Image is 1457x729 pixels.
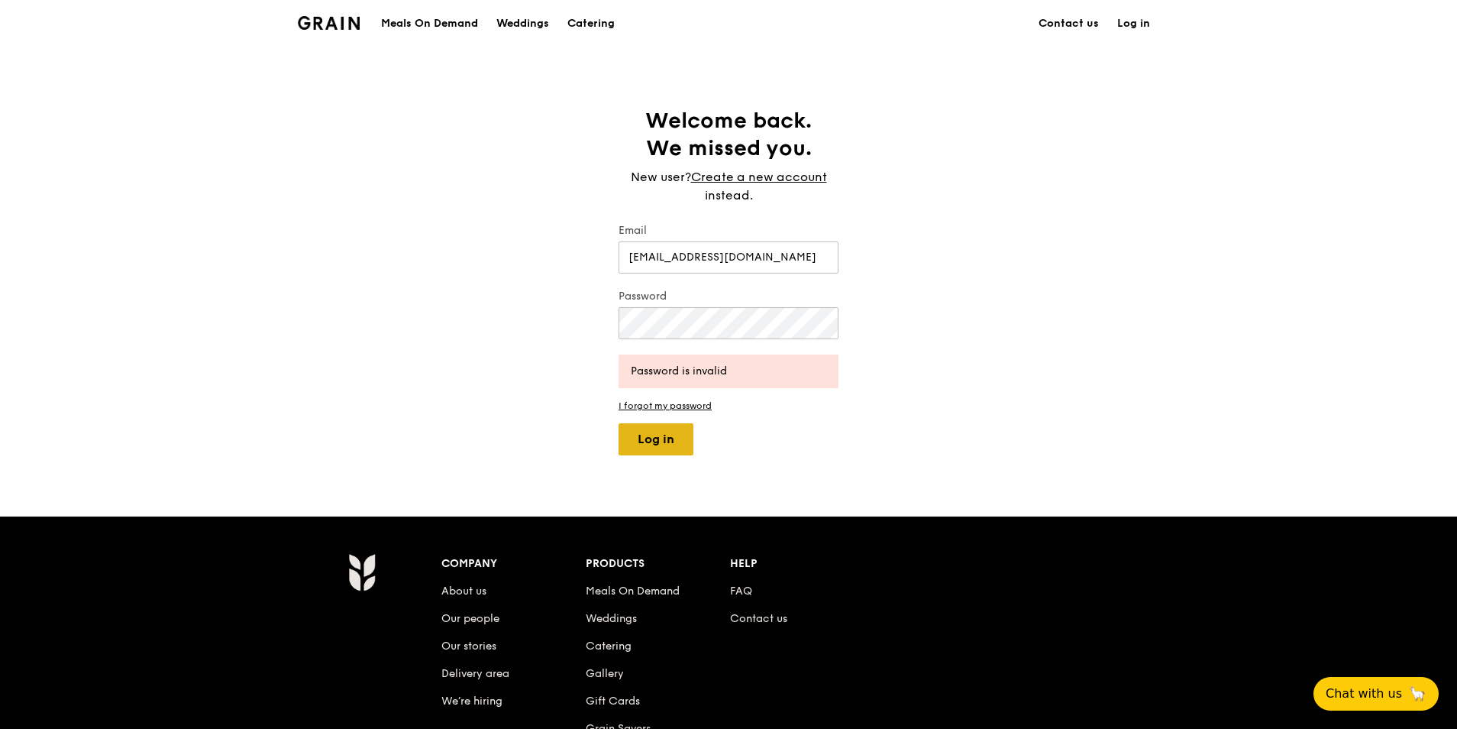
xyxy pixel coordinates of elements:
a: Catering [586,640,632,653]
a: I forgot my password [619,400,838,411]
div: Meals On Demand [381,1,478,47]
button: Log in [619,423,693,455]
a: FAQ [730,585,752,598]
div: Company [441,553,586,575]
div: Password is invalid [631,364,826,379]
a: Meals On Demand [586,585,680,598]
div: Help [730,553,874,575]
a: Log in [1108,1,1159,47]
a: Delivery area [441,667,509,680]
a: Catering [558,1,624,47]
a: Weddings [586,612,637,625]
a: Contact us [730,612,787,625]
span: 🦙 [1408,685,1426,703]
span: instead. [705,188,753,202]
h1: Welcome back. We missed you. [619,107,838,162]
label: Password [619,289,838,304]
button: Chat with us🦙 [1313,677,1439,711]
img: Grain [298,16,360,30]
span: New user? [631,170,691,184]
a: Weddings [487,1,558,47]
a: Gift Cards [586,695,640,708]
div: Weddings [496,1,549,47]
img: Grain [348,553,375,591]
div: Products [586,553,730,575]
label: Email [619,223,838,238]
a: About us [441,585,486,598]
div: Catering [567,1,615,47]
span: Chat with us [1326,685,1402,703]
a: Our stories [441,640,496,653]
a: Create a new account [691,168,827,186]
a: Contact us [1029,1,1108,47]
a: We’re hiring [441,695,502,708]
a: Our people [441,612,499,625]
a: Gallery [586,667,624,680]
